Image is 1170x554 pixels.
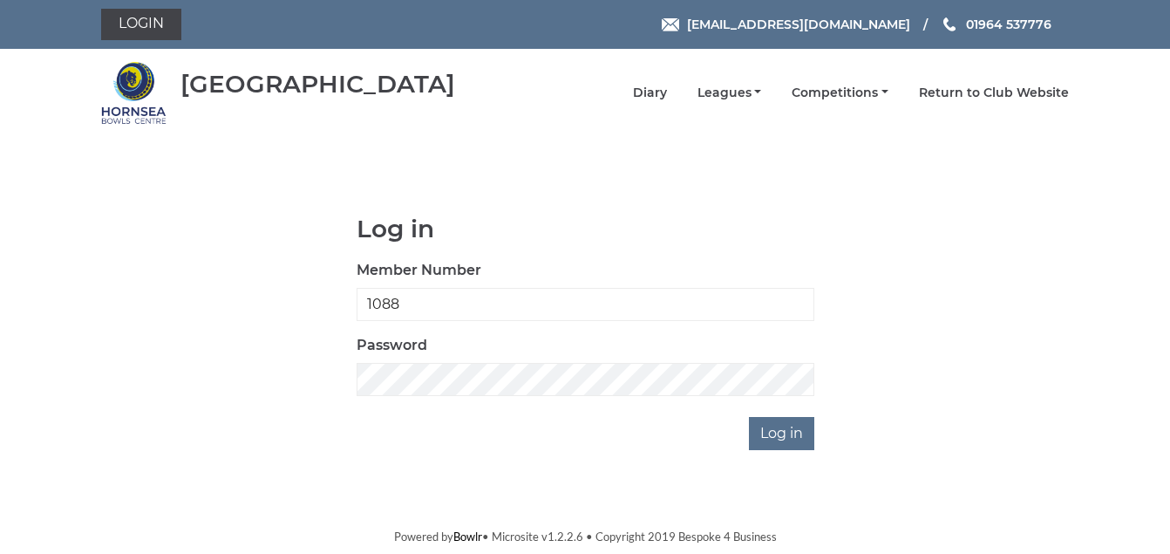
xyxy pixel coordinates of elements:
[966,17,1051,32] span: 01964 537776
[394,530,777,544] span: Powered by • Microsite v1.2.2.6 • Copyright 2019 Bespoke 4 Business
[357,215,814,243] h1: Log in
[453,530,482,544] a: Bowlr
[662,18,679,31] img: Email
[101,60,167,126] img: Hornsea Bowls Centre
[180,71,455,98] div: [GEOGRAPHIC_DATA]
[101,9,181,40] a: Login
[941,15,1051,34] a: Phone us 01964 537776
[357,335,427,356] label: Password
[792,85,888,101] a: Competitions
[662,15,910,34] a: Email [EMAIL_ADDRESS][DOMAIN_NAME]
[943,17,956,31] img: Phone us
[697,85,762,101] a: Leagues
[919,85,1069,101] a: Return to Club Website
[357,260,481,281] label: Member Number
[749,417,814,450] input: Log in
[633,85,667,101] a: Diary
[687,17,910,32] span: [EMAIL_ADDRESS][DOMAIN_NAME]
